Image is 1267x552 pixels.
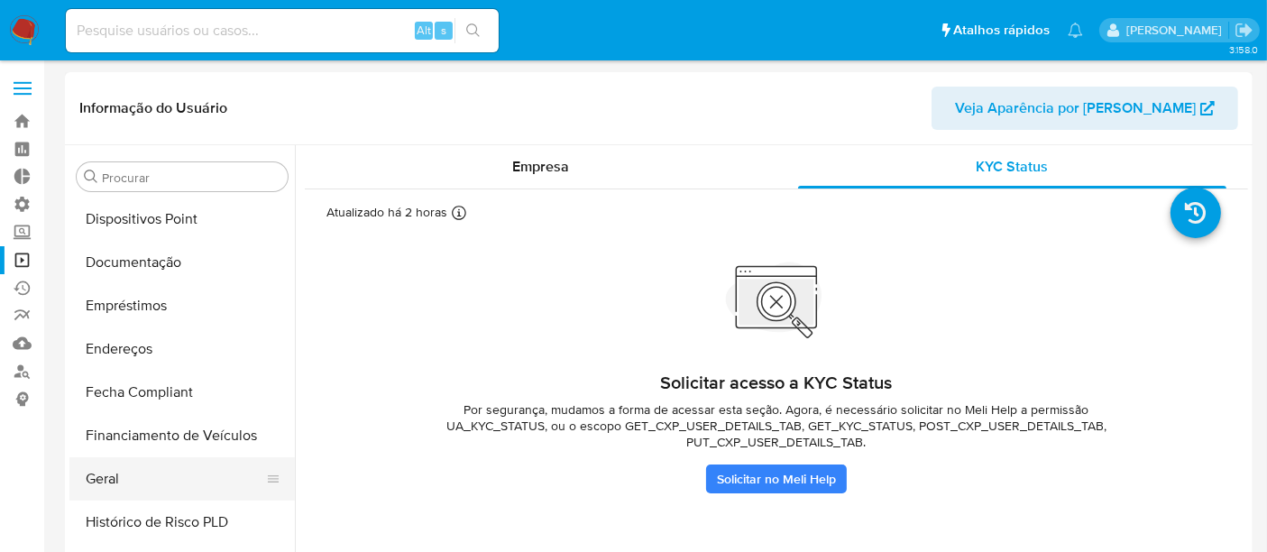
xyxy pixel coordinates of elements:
button: Dispositivos Point [69,198,295,241]
button: Procurar [84,170,98,184]
button: Fecha Compliant [69,371,295,414]
button: Veja Aparência por [PERSON_NAME] [932,87,1238,130]
span: Atalhos rápidos [953,21,1050,40]
button: Endereços [69,327,295,371]
span: KYC Status [977,156,1049,177]
button: Geral [69,457,280,501]
h1: Informação do Usuário [79,99,227,117]
span: s [441,22,446,39]
input: Pesquise usuários ou casos... [66,19,499,42]
button: Documentação [69,241,295,284]
span: Empresa [512,156,569,177]
button: search-icon [454,18,491,43]
button: Empréstimos [69,284,295,327]
p: Atualizado há 2 horas [326,204,447,221]
p: alexandra.macedo@mercadolivre.com [1126,22,1228,39]
span: Alt [417,22,431,39]
button: Financiamento de Veículos [69,414,295,457]
input: Procurar [102,170,280,186]
a: Notificações [1068,23,1083,38]
button: Histórico de Risco PLD [69,501,295,544]
span: Veja Aparência por [PERSON_NAME] [955,87,1196,130]
a: Sair [1235,21,1253,40]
